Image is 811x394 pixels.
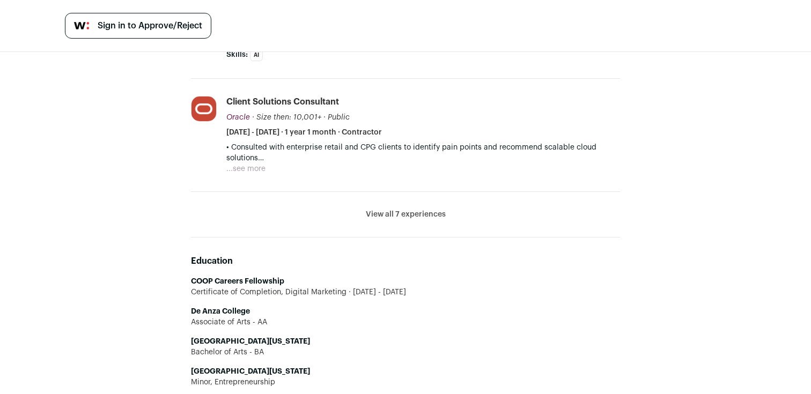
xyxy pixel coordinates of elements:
div: Associate of Arts - AA [191,317,620,328]
div: Certificate of Completion, Digital Marketing [191,287,620,298]
span: · [323,112,326,123]
a: Sign in to Approve/Reject [65,13,211,39]
li: AI [250,49,263,61]
span: [DATE] - [DATE] [346,287,406,298]
span: · Size then: 10,001+ [252,114,321,121]
div: Client Solutions Consultant [226,96,339,108]
strong: De Anza College [191,308,250,315]
span: Oracle [226,114,250,121]
span: Skills: [226,49,248,60]
strong: COOP Careers Fellowship [191,278,284,285]
strong: [GEOGRAPHIC_DATA][US_STATE] [191,338,310,345]
button: View all 7 experiences [366,209,446,220]
button: ...see more [226,163,266,174]
span: [DATE] - [DATE] · 1 year 1 month · Contractor [226,127,382,138]
div: Minor, Entrepreneurship [191,377,620,388]
span: Sign in to Approve/Reject [98,19,202,32]
strong: [GEOGRAPHIC_DATA][US_STATE] [191,368,310,375]
span: Public [328,114,350,121]
div: Bachelor of Arts - BA [191,347,620,358]
img: wellfound-symbol-flush-black-fb3c872781a75f747ccb3a119075da62bfe97bd399995f84a933054e44a575c4.png [74,22,89,29]
img: 9c76a23364af62e4939d45365de87dc0abf302c6cae1b266b89975f952efb27b.png [191,96,216,121]
p: • Consulted with enterprise retail and CPG clients to identify pain points and recommend scalable... [226,142,620,163]
h2: Education [191,255,620,267]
